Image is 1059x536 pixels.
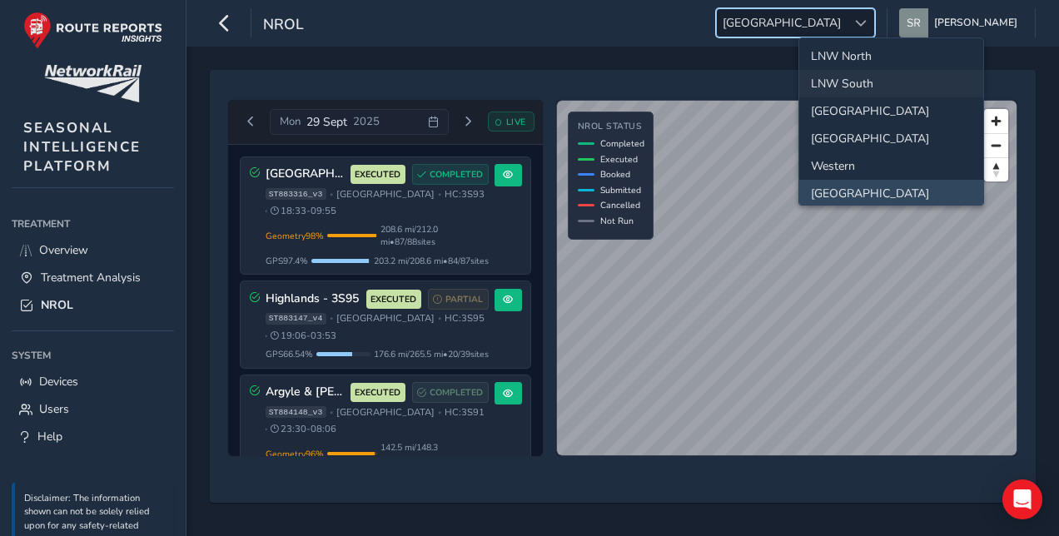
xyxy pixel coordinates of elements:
[506,116,526,128] span: LIVE
[353,114,380,129] span: 2025
[799,152,983,180] li: Western
[336,188,435,201] span: [GEOGRAPHIC_DATA]
[266,255,308,267] span: GPS 97.4 %
[280,114,301,129] span: Mon
[984,109,1008,133] button: Zoom in
[266,167,345,181] h3: [GEOGRAPHIC_DATA], [GEOGRAPHIC_DATA], [GEOGRAPHIC_DATA] 3S93
[984,157,1008,181] button: Reset bearing to north
[12,368,174,395] a: Devices
[264,331,267,340] span: •
[23,12,162,49] img: rr logo
[600,215,634,227] span: Not Run
[799,70,983,97] li: LNW South
[455,112,482,132] button: Next day
[306,114,347,130] span: 29 Sept
[37,429,62,444] span: Help
[266,230,324,242] span: Geometry 98 %
[12,211,174,236] div: Treatment
[266,348,313,360] span: GPS 66.54 %
[330,314,333,323] span: •
[271,330,336,342] span: 19:06 - 03:53
[600,199,640,211] span: Cancelled
[578,122,644,132] h4: NROL Status
[799,180,983,207] li: Scotland
[266,188,326,200] span: ST883316_v3
[330,190,333,199] span: •
[41,270,141,285] span: Treatment Analysis
[799,42,983,70] li: LNW North
[600,184,641,196] span: Submitted
[266,385,345,400] h3: Argyle & [PERSON_NAME] Circle - 3S91
[237,112,265,132] button: Previous day
[445,188,485,201] span: HC: 3S93
[12,291,174,319] a: NROL
[12,264,174,291] a: Treatment Analysis
[264,206,267,216] span: •
[370,293,416,306] span: EXECUTED
[445,312,485,325] span: HC: 3S95
[438,190,441,199] span: •
[600,168,630,181] span: Booked
[12,395,174,423] a: Users
[39,242,88,258] span: Overview
[445,406,485,419] span: HC: 3S91
[39,401,69,417] span: Users
[899,8,928,37] img: diamond-layout
[264,424,267,434] span: •
[445,293,483,306] span: PARTIAL
[336,406,435,419] span: [GEOGRAPHIC_DATA]
[799,97,983,125] li: North and East
[266,406,326,418] span: ST884148_v3
[23,118,141,176] span: SEASONAL INTELLIGENCE PLATFORM
[12,343,174,368] div: System
[374,255,489,267] span: 203.2 mi / 208.6 mi • 84 / 87 sites
[336,312,435,325] span: [GEOGRAPHIC_DATA]
[271,423,336,435] span: 23:30 - 08:06
[380,441,489,466] span: 142.5 mi / 148.3 mi • 101 / 102 sites
[12,236,174,264] a: Overview
[41,297,73,313] span: NROL
[266,292,360,306] h3: Highlands - 3S95
[355,168,400,181] span: EXECUTED
[330,408,333,417] span: •
[600,137,644,150] span: Completed
[12,423,174,450] a: Help
[430,386,483,400] span: COMPLETED
[430,168,483,181] span: COMPLETED
[39,374,78,390] span: Devices
[266,313,326,325] span: ST883147_v4
[600,153,638,166] span: Executed
[799,125,983,152] li: Wales
[984,133,1008,157] button: Zoom out
[557,101,1017,456] canvas: Map
[263,14,304,37] span: NROL
[438,314,441,323] span: •
[899,8,1023,37] button: [PERSON_NAME]
[1002,479,1042,519] div: Open Intercom Messenger
[717,9,847,37] span: [GEOGRAPHIC_DATA]
[355,386,400,400] span: EXECUTED
[44,65,142,102] img: customer logo
[374,348,489,360] span: 176.6 mi / 265.5 mi • 20 / 39 sites
[271,205,336,217] span: 18:33 - 09:55
[438,408,441,417] span: •
[266,448,324,460] span: Geometry 96 %
[934,8,1017,37] span: [PERSON_NAME]
[380,223,489,248] span: 208.6 mi / 212.0 mi • 87 / 88 sites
